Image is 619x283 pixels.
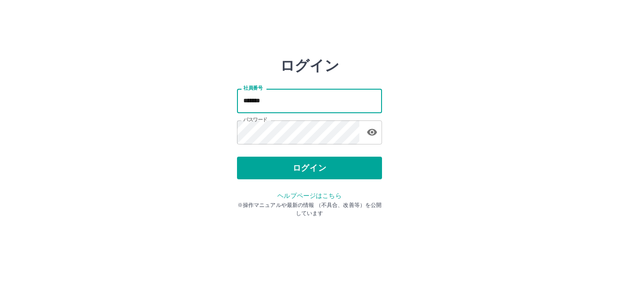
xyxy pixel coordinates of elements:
p: ※操作マニュアルや最新の情報 （不具合、改善等）を公開しています [237,201,382,217]
label: パスワード [243,116,267,123]
label: 社員番号 [243,85,262,91]
a: ヘルプページはこちら [277,192,341,199]
h2: ログイン [280,57,339,74]
button: ログイン [237,157,382,179]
